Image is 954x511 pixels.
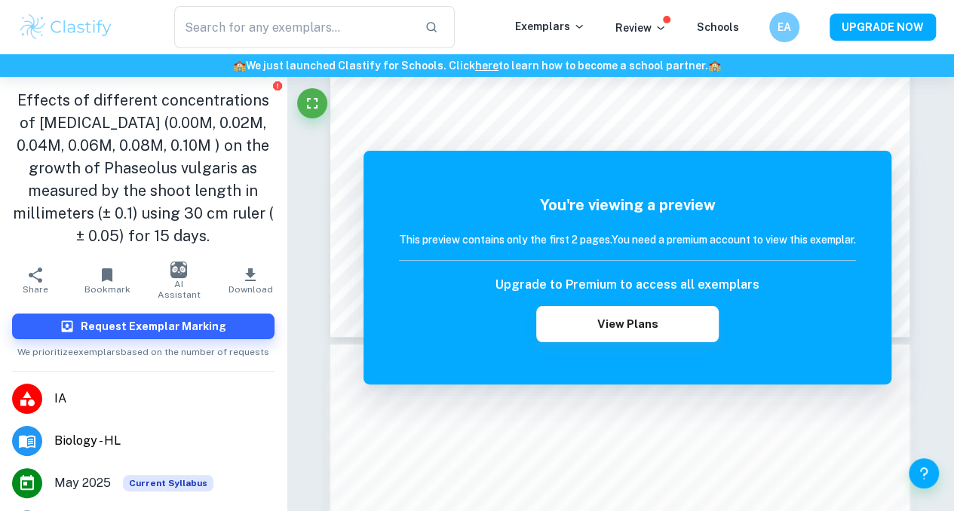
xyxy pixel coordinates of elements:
h6: EA [776,19,793,35]
h6: This preview contains only the first 2 pages. You need a premium account to view this exemplar. [399,231,856,248]
button: AI Assistant [143,259,215,301]
span: Download [229,284,273,295]
span: 🏫 [233,60,246,72]
span: AI Assistant [152,279,206,300]
button: Request Exemplar Marking [12,314,275,339]
span: IA [54,390,275,408]
span: We prioritize exemplars based on the number of requests [17,339,269,359]
h6: Upgrade to Premium to access all exemplars [495,276,759,294]
span: Bookmark [84,284,130,295]
h6: We just launched Clastify for Schools. Click to learn how to become a school partner. [3,57,951,74]
p: Exemplars [515,18,585,35]
button: UPGRADE NOW [830,14,936,41]
button: Fullscreen [297,88,327,118]
img: AI Assistant [170,262,187,278]
span: Biology - HL [54,432,275,450]
button: Report issue [272,80,284,91]
button: Help and Feedback [909,458,939,488]
span: 🏫 [708,60,721,72]
span: May 2025 [54,474,111,492]
button: EA [769,12,799,42]
a: Schools [697,21,739,33]
h6: Request Exemplar Marking [81,318,226,335]
img: Clastify logo [18,12,114,42]
input: Search for any exemplars... [174,6,413,48]
a: here [475,60,498,72]
button: View Plans [536,306,719,342]
span: Current Syllabus [123,475,213,491]
h5: You're viewing a preview [399,194,856,216]
button: Bookmark [72,259,143,301]
p: Review [615,20,667,36]
button: Download [215,259,287,301]
span: Share [23,284,48,295]
h1: Effects of different concentrations of [MEDICAL_DATA] (0.00M, 0.02M, 0.04M, 0.06M, 0.08M, 0.10M )... [12,89,275,247]
div: This exemplar is based on the current syllabus. Feel free to refer to it for inspiration/ideas wh... [123,475,213,491]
